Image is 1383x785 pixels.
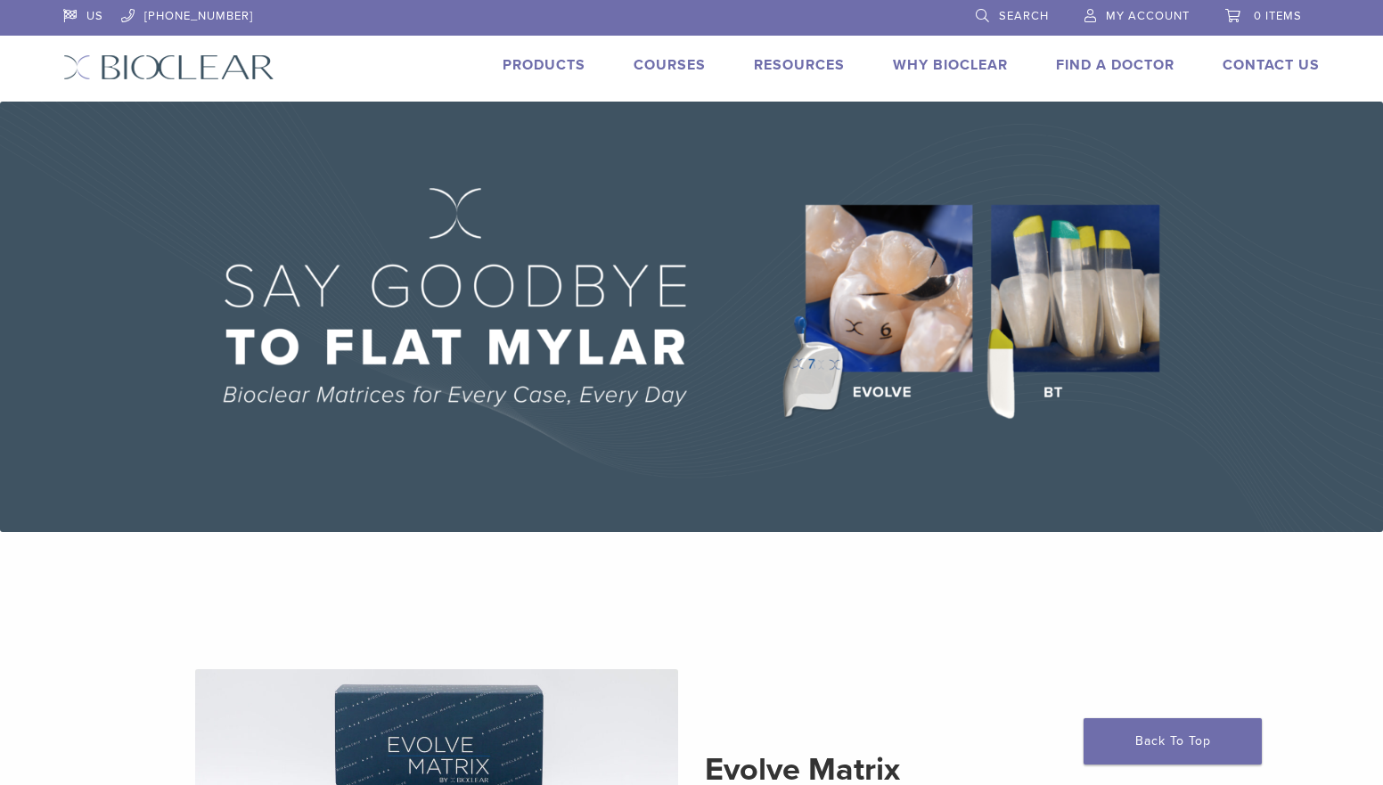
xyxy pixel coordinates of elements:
[1056,56,1174,74] a: Find A Doctor
[1084,718,1262,765] a: Back To Top
[1254,9,1302,23] span: 0 items
[999,9,1049,23] span: Search
[634,56,706,74] a: Courses
[1223,56,1320,74] a: Contact Us
[893,56,1008,74] a: Why Bioclear
[754,56,845,74] a: Resources
[503,56,585,74] a: Products
[1106,9,1190,23] span: My Account
[63,54,274,80] img: Bioclear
